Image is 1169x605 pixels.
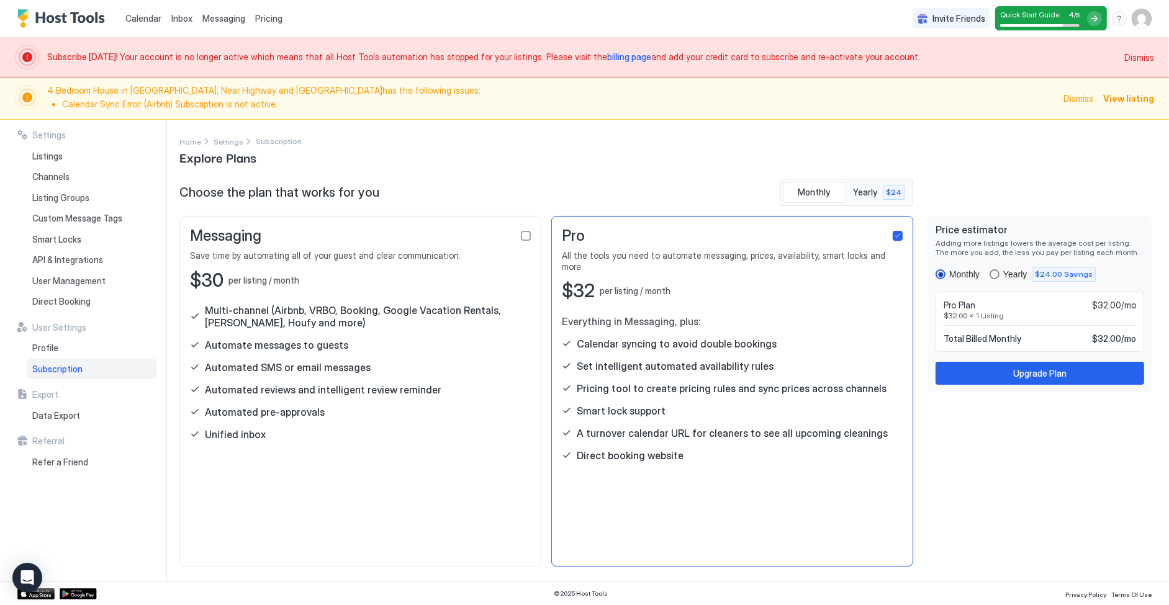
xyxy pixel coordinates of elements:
[577,360,774,372] span: Set intelligent automated availability rules
[179,137,201,146] span: Home
[1068,10,1074,19] span: 4
[886,187,901,198] span: $24
[32,130,66,141] span: Settings
[1063,92,1093,105] div: Dismiss
[32,364,83,375] span: Subscription
[577,405,666,417] span: Smart lock support
[190,250,531,261] span: Save time by automating all of your guest and clear communication.
[577,382,887,395] span: Pricing tool to create pricing rules and sync prices across channels
[1112,11,1127,26] div: menu
[521,231,531,241] div: checkbox
[798,187,830,198] span: Monthly
[1065,591,1106,598] span: Privacy Policy
[17,588,55,599] a: App Store
[848,182,911,203] button: Yearly $24
[949,269,980,279] div: Monthly
[190,269,223,292] span: $30
[1003,269,1027,279] div: Yearly
[32,234,81,245] span: Smart Locks
[577,449,684,462] span: Direct booking website
[27,208,156,229] a: Custom Message Tags
[179,135,201,148] div: Breadcrumb
[27,229,156,250] a: Smart Locks
[47,52,1117,63] span: Your account is no longer active which means that all Host Tools automation has stopped for your ...
[1092,333,1136,344] span: $32.00 / mo
[1132,9,1152,29] div: User profile
[205,428,266,441] span: Unified inbox
[562,226,585,245] span: Pro
[60,588,97,599] a: Google Play Store
[202,13,245,24] span: Messaging
[205,304,531,329] span: Multi-channel (Airbnb, VRBO, Booking, Google Vacation Rentals, [PERSON_NAME], Houfy and more)
[854,187,880,198] span: Yearly
[893,231,903,241] div: checkbox
[32,151,63,162] span: Listings
[562,279,595,303] span: $32
[27,452,156,473] a: Refer a Friend
[1111,587,1152,600] a: Terms Of Use
[205,383,441,396] span: Automated reviews and intelligent review reminder
[205,361,371,374] span: Automated SMS or email messages
[990,267,1096,282] div: yearly
[1000,10,1060,19] span: Quick Start Guide
[255,13,282,24] span: Pricing
[780,179,913,206] div: tab-group
[936,269,980,279] div: monthly
[32,276,106,287] span: User Management
[554,589,608,598] span: © 2025 Host Tools
[125,13,161,24] span: Calendar
[47,85,1056,112] span: 4 Bedroom House in [GEOGRAPHIC_DATA], Near Highway and [GEOGRAPHIC_DATA] has the following issues:
[256,137,302,146] span: Breadcrumb
[562,250,903,272] span: All the tools you need to automate messaging, prices, availability, smart locks and more.
[62,99,1056,110] li: Calendar Sync Error: (Airbnb) Subscription is not active.
[577,338,777,350] span: Calendar syncing to avoid double bookings
[171,13,192,24] span: Inbox
[600,285,670,297] span: per listing / month
[577,427,888,439] span: A turnover calendar URL for cleaners to see all upcoming cleanings
[32,389,58,400] span: Export
[936,267,1144,282] div: RadioGroup
[47,52,120,62] span: Subscribe [DATE]!
[228,275,299,286] span: per listing / month
[214,135,243,148] a: Settings
[32,410,80,421] span: Data Export
[12,563,42,593] div: Open Intercom Messenger
[32,171,70,182] span: Channels
[944,333,1021,344] span: Total Billed Monthly
[32,192,89,204] span: Listing Groups
[27,166,156,187] a: Channels
[783,182,846,203] button: Monthly
[1074,11,1080,19] span: / 5
[936,362,1144,385] button: Upgrade Plan
[562,315,903,328] span: Everything in Messaging, plus:
[17,9,111,28] a: Host Tools Logo
[27,405,156,426] a: Data Export
[32,457,88,468] span: Refer a Friend
[205,406,325,418] span: Automated pre-approvals
[214,135,243,148] div: Breadcrumb
[27,338,156,359] a: Profile
[1035,269,1093,280] span: $24.00 Savings
[32,343,58,354] span: Profile
[27,146,156,167] a: Listings
[607,52,651,62] a: billing page
[32,436,65,447] span: Referral
[27,187,156,208] a: Listing Groups
[179,185,379,200] span: Choose the plan that works for you
[32,296,91,307] span: Direct Booking
[1103,92,1154,105] div: View listing
[27,249,156,271] a: API & Integrations
[32,213,122,224] span: Custom Message Tags
[936,223,1144,236] span: Price estimator
[32,322,86,333] span: User Settings
[1065,587,1106,600] a: Privacy Policy
[202,12,245,25] a: Messaging
[190,226,261,245] span: Messaging
[1013,367,1067,380] div: Upgrade Plan
[1124,51,1154,64] div: Dismiss
[179,135,201,148] a: Home
[27,359,156,380] a: Subscription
